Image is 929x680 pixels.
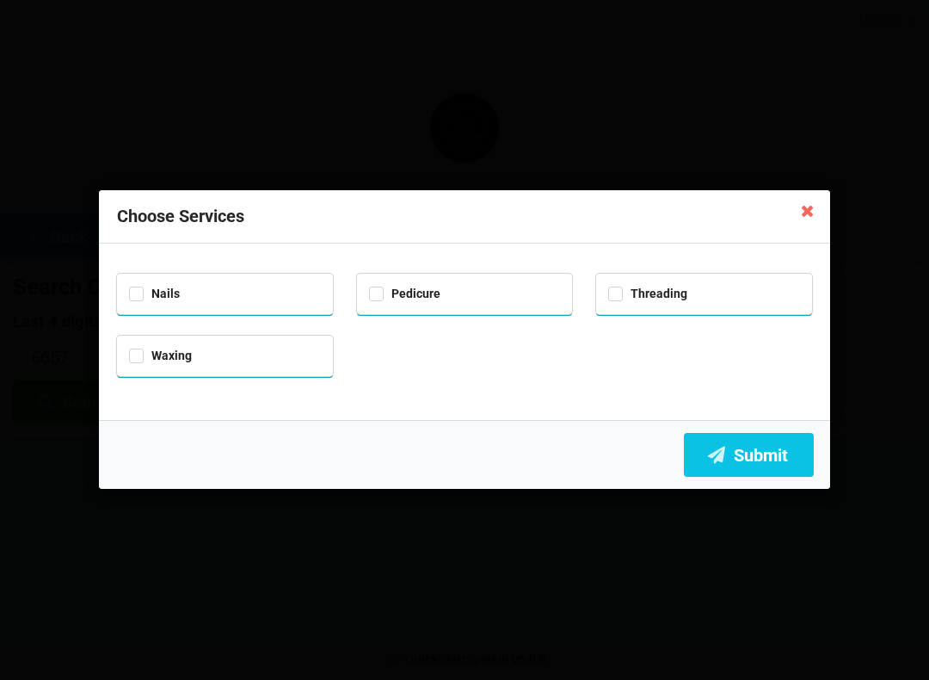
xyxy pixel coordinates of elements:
[129,287,180,301] label: Nails
[369,287,440,301] label: Pedicure
[608,287,687,301] label: Threading
[684,433,814,477] button: Submit
[99,190,830,244] div: Choose Services
[129,349,192,363] label: Waxing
